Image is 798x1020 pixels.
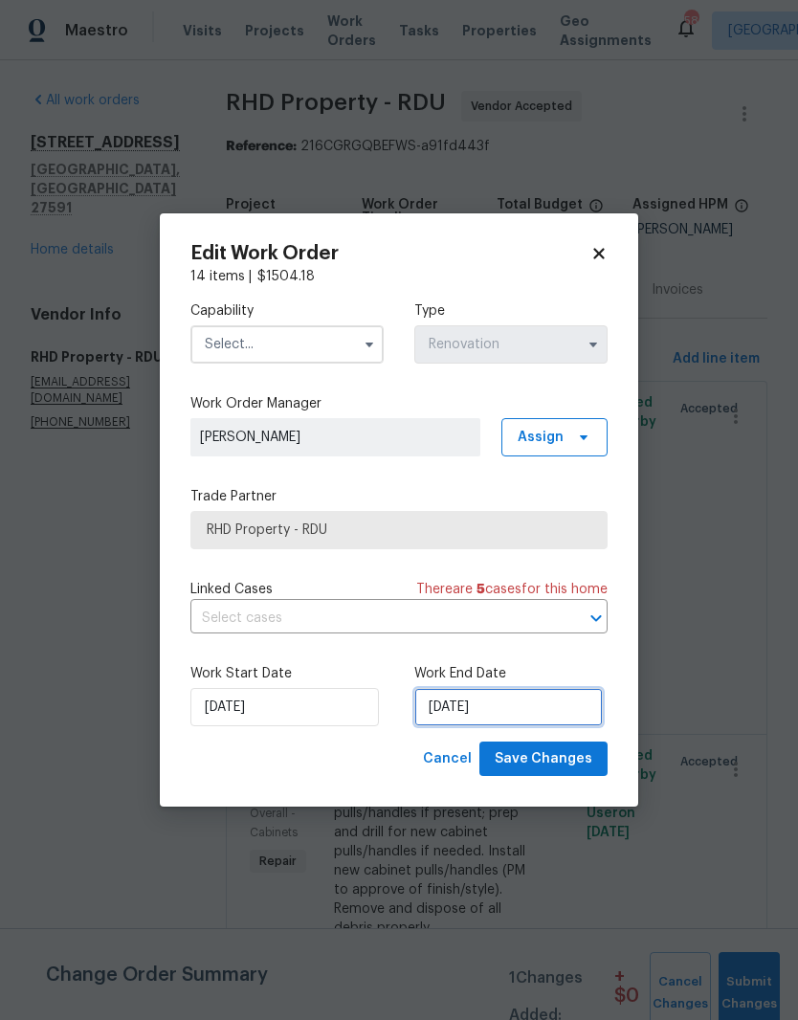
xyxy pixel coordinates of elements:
button: Show options [582,333,605,356]
span: Linked Cases [190,580,273,599]
label: Trade Partner [190,487,608,506]
span: Save Changes [495,747,592,771]
label: Capability [190,301,384,321]
button: Save Changes [479,742,608,777]
span: There are case s for this home [416,580,608,599]
input: M/D/YYYY [190,688,379,726]
label: Work End Date [414,664,608,683]
span: [PERSON_NAME] [200,428,471,447]
span: $ 1504.18 [257,270,315,283]
label: Type [414,301,608,321]
span: 5 [477,583,485,596]
span: Assign [518,428,564,447]
input: Select... [414,325,608,364]
input: M/D/YYYY [414,688,603,726]
input: Select... [190,325,384,364]
label: Work Start Date [190,664,384,683]
button: Show options [358,333,381,356]
label: Work Order Manager [190,394,608,413]
button: Cancel [415,742,479,777]
span: Cancel [423,747,472,771]
button: Open [583,605,610,632]
h2: Edit Work Order [190,244,590,263]
span: RHD Property - RDU [207,521,591,540]
input: Select cases [190,604,554,633]
div: 14 items | [190,267,608,286]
